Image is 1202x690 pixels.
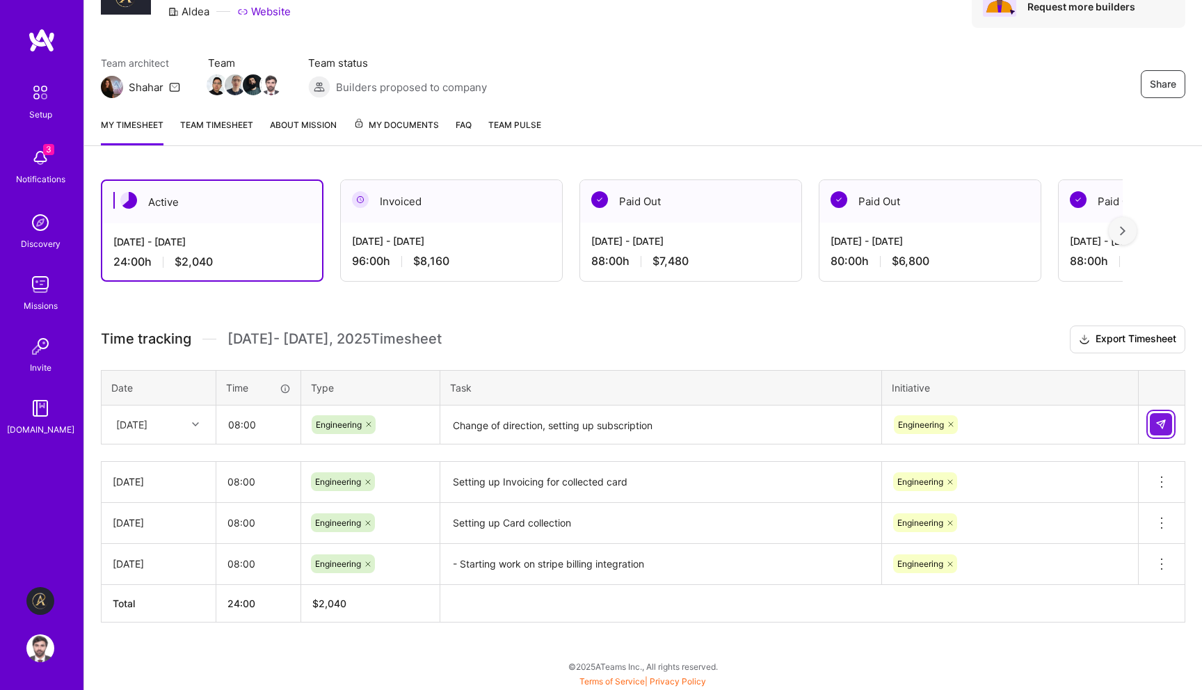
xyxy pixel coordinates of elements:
a: Aldea: Transforming Behavior Change Through AI-Driven Coaching [23,587,58,615]
div: Invoiced [341,180,562,223]
button: Export Timesheet [1070,326,1185,353]
img: discovery [26,209,54,236]
img: Paid Out [1070,191,1087,208]
span: Team status [308,56,487,70]
i: icon Chevron [192,421,199,428]
div: [DATE] [113,474,205,489]
img: Invite [26,332,54,360]
span: Builders proposed to company [336,80,487,95]
div: null [1150,413,1173,435]
a: Team timesheet [180,118,253,145]
div: [DATE] - [DATE] [831,234,1029,248]
a: FAQ [456,118,472,145]
div: Missions [24,298,58,313]
span: Share [1150,77,1176,91]
div: Discovery [21,236,61,251]
span: Engineering [897,559,943,569]
div: 24:00 h [113,255,311,269]
span: Time tracking [101,330,191,348]
span: [DATE] - [DATE] , 2025 Timesheet [227,330,442,348]
input: HH:MM [216,463,300,500]
a: Team Member Avatar [262,73,280,97]
img: setup [26,78,55,107]
a: Website [237,4,291,19]
span: | [579,676,706,687]
textarea: Setting up Card collection [442,504,880,543]
span: Engineering [897,476,943,487]
a: Privacy Policy [650,676,706,687]
div: [DATE] - [DATE] [352,234,551,248]
span: My Documents [353,118,439,133]
div: Setup [29,107,52,122]
div: © 2025 ATeams Inc., All rights reserved. [83,649,1202,684]
a: Team Member Avatar [226,73,244,97]
i: icon Mail [169,81,180,93]
img: bell [26,144,54,172]
a: User Avatar [23,634,58,662]
i: icon Download [1079,332,1090,347]
a: Terms of Service [579,676,645,687]
img: Paid Out [831,191,847,208]
div: 80:00 h [831,254,1029,268]
span: Engineering [316,419,362,430]
th: Type [301,370,440,405]
span: Team [208,56,280,70]
span: Engineering [897,517,943,528]
a: Team Member Avatar [244,73,262,97]
input: HH:MM [217,406,300,443]
img: Builders proposed to company [308,76,330,98]
div: 96:00 h [352,254,551,268]
span: Team architect [101,56,180,70]
th: 24:00 [216,584,301,622]
img: logo [28,28,56,53]
img: Paid Out [591,191,608,208]
span: Engineering [898,419,944,430]
img: Team Member Avatar [207,74,227,95]
div: [DATE] [113,515,205,530]
div: Invite [30,360,51,375]
div: [DOMAIN_NAME] [7,422,74,437]
img: Invoiced [352,191,369,208]
input: HH:MM [216,504,300,541]
button: Share [1141,70,1185,98]
span: $2,040 [175,255,213,269]
i: icon CompanyGray [168,6,179,17]
div: Notifications [16,172,65,186]
textarea: Setting up Invoicing for collected card [442,463,880,502]
a: About Mission [270,118,337,145]
span: $6,800 [892,254,929,268]
span: 3 [43,144,54,155]
span: Team Pulse [488,120,541,130]
img: Team Member Avatar [261,74,282,95]
a: Team Member Avatar [208,73,226,97]
div: Aldea [168,4,209,19]
div: Shahar [129,80,163,95]
div: Paid Out [819,180,1041,223]
textarea: - Starting work on stripe billing integration [442,545,880,584]
span: Engineering [315,517,361,528]
th: Date [102,370,216,405]
textarea: Change of direction, setting up subscription [442,407,880,444]
img: right [1120,226,1125,236]
div: 88:00 h [591,254,790,268]
div: [DATE] [116,417,147,432]
div: Initiative [892,380,1128,395]
span: Engineering [315,559,361,569]
img: Active [120,192,137,209]
span: Engineering [315,476,361,487]
div: [DATE] [113,556,205,571]
img: teamwork [26,271,54,298]
span: $ 2,040 [312,597,346,609]
div: Time [226,380,291,395]
th: Total [102,584,216,622]
span: $7,480 [652,254,689,268]
img: guide book [26,394,54,422]
div: Active [102,181,322,223]
img: User Avatar [26,634,54,662]
img: Submit [1155,419,1167,430]
a: My Documents [353,118,439,145]
a: My timesheet [101,118,163,145]
input: HH:MM [216,545,300,582]
img: Team Member Avatar [243,74,264,95]
div: Paid Out [580,180,801,223]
